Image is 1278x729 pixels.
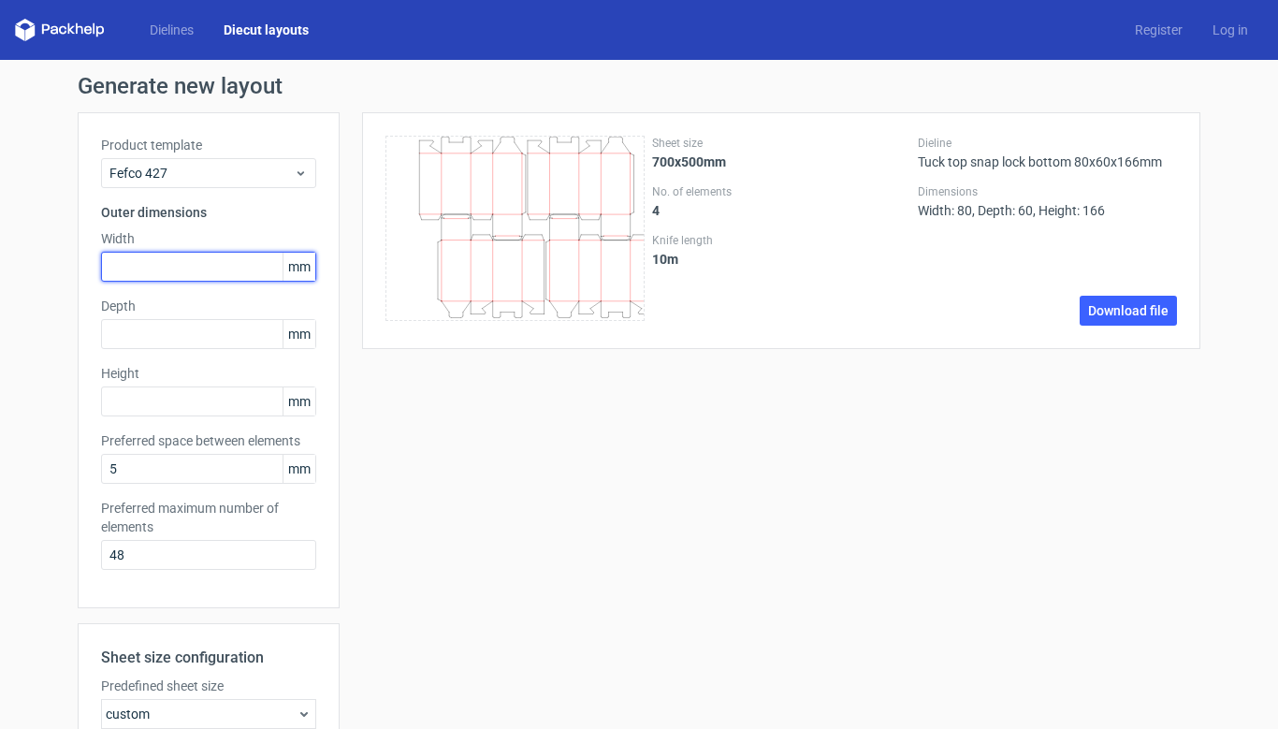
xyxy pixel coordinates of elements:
strong: 10 m [652,252,678,267]
label: Height [101,364,316,383]
a: Download file [1080,296,1177,326]
label: Dimensions [918,184,1177,199]
span: mm [283,320,315,348]
label: No. of elements [652,184,911,199]
h3: Outer dimensions [101,203,316,222]
span: mm [283,387,315,416]
label: Width [101,229,316,248]
a: Dielines [135,21,209,39]
h1: Generate new layout [78,75,1200,97]
label: Product template [101,136,316,154]
a: Diecut layouts [209,21,324,39]
label: Predefined sheet size [101,677,316,695]
div: custom [101,699,316,729]
span: mm [283,455,315,483]
h2: Sheet size configuration [101,647,316,669]
label: Knife length [652,233,911,248]
label: Sheet size [652,136,911,151]
label: Preferred space between elements [101,431,316,450]
div: Width: 80, Depth: 60, Height: 166 [918,184,1177,218]
label: Dieline [918,136,1177,151]
strong: 700x500mm [652,154,726,169]
div: Tuck top snap lock bottom 80x60x166mm [918,136,1177,169]
span: mm [283,253,315,281]
strong: 4 [652,203,660,218]
label: Preferred maximum number of elements [101,499,316,536]
span: Fefco 427 [109,164,294,182]
a: Register [1120,21,1198,39]
label: Depth [101,297,316,315]
a: Log in [1198,21,1263,39]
